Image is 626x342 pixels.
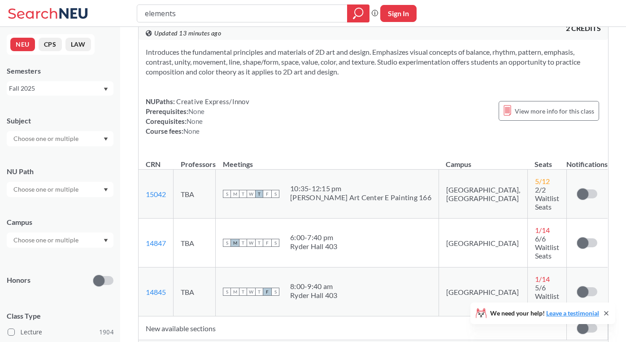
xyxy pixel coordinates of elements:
button: LAW [65,38,91,51]
th: Seats [527,150,566,170]
div: 10:35 - 12:15 pm [290,184,431,193]
div: magnifying glass [347,4,370,22]
span: W [247,190,255,198]
span: F [263,190,271,198]
td: [GEOGRAPHIC_DATA], [GEOGRAPHIC_DATA] [439,170,527,219]
span: T [239,190,247,198]
div: Semesters [7,66,113,76]
div: [PERSON_NAME] Art Center E Painting 166 [290,193,431,202]
div: Dropdown arrow [7,131,113,146]
button: Sign In [380,5,417,22]
a: 14845 [146,288,166,296]
div: NUPaths: Prerequisites: Corequisites: Course fees: [146,96,249,136]
div: Fall 2025 [9,83,103,93]
a: Leave a testimonial [546,309,599,317]
span: 2/2 Waitlist Seats [535,185,559,211]
span: View more info for this class [515,105,594,117]
a: 15042 [146,190,166,198]
span: F [263,288,271,296]
p: Honors [7,275,30,285]
a: 14847 [146,239,166,247]
span: S [271,288,279,296]
div: 8:00 - 9:40 am [290,282,338,291]
svg: Dropdown arrow [104,137,108,141]
div: Dropdown arrow [7,182,113,197]
th: Notifications [566,150,608,170]
div: Subject [7,116,113,126]
span: None [183,127,200,135]
span: S [223,239,231,247]
span: None [187,117,203,125]
span: 6/6 Waitlist Seats [535,234,559,260]
label: Lecture [8,326,113,338]
span: M [231,239,239,247]
span: F [263,239,271,247]
span: W [247,288,255,296]
span: 1904 [99,327,113,337]
div: Campus [7,217,113,227]
span: None [188,107,204,115]
td: [GEOGRAPHIC_DATA] [439,267,527,316]
div: Ryder Hall 403 [290,242,338,251]
input: Class, professor, course number, "phrase" [144,6,341,21]
button: CPS [39,38,62,51]
span: 5/6 Waitlist Seats [535,283,559,309]
button: NEU [10,38,35,51]
input: Choose one or multiple [9,133,84,144]
span: We need your help! [490,310,599,316]
input: Choose one or multiple [9,235,84,246]
div: Ryder Hall 403 [290,291,338,300]
span: M [231,288,239,296]
div: 6:00 - 7:40 pm [290,233,338,242]
span: S [271,190,279,198]
span: T [239,288,247,296]
svg: Dropdown arrow [104,188,108,192]
input: Choose one or multiple [9,184,84,195]
th: Professors [174,150,216,170]
span: W [247,239,255,247]
svg: Dropdown arrow [104,239,108,242]
div: CRN [146,159,161,169]
th: Meetings [216,150,439,170]
span: 1 / 14 [535,275,550,283]
span: Updated 13 minutes ago [154,28,221,38]
div: NU Path [7,167,113,176]
span: T [255,239,263,247]
span: S [271,239,279,247]
span: S [223,288,231,296]
td: TBA [174,267,216,316]
td: TBA [174,219,216,267]
span: T [255,190,263,198]
svg: magnifying glass [353,7,364,20]
th: Campus [439,150,527,170]
span: 2 CREDITS [566,23,601,33]
span: Creative Express/Innov [175,97,249,105]
div: Dropdown arrow [7,232,113,248]
span: 1 / 14 [535,226,550,234]
td: New available sections [139,316,566,340]
span: 5 / 12 [535,177,550,185]
span: T [239,239,247,247]
section: Introduces the fundamental principles and materials of 2D art and design. Emphasizes visual conce... [146,47,601,77]
td: [GEOGRAPHIC_DATA] [439,219,527,267]
span: M [231,190,239,198]
span: S [223,190,231,198]
span: T [255,288,263,296]
div: Fall 2025Dropdown arrow [7,81,113,96]
svg: Dropdown arrow [104,88,108,91]
span: Class Type [7,311,113,321]
td: TBA [174,170,216,219]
